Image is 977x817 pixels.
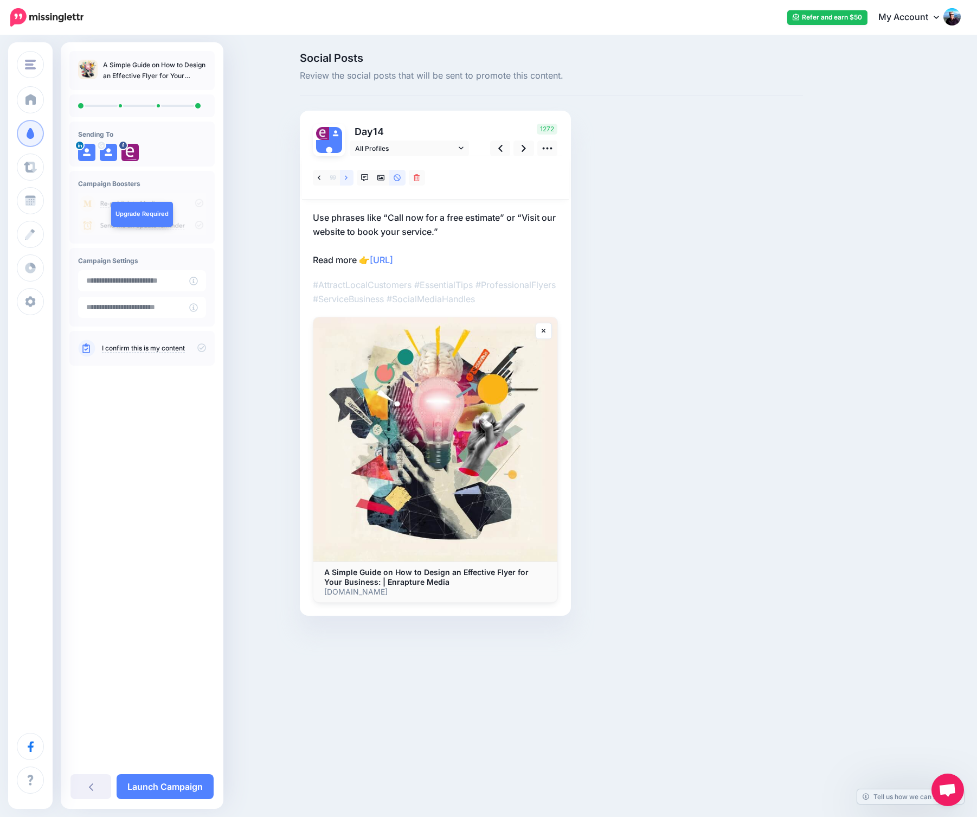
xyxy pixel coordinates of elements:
span: Review the social posts that will be sent to promote this content. [300,69,803,83]
img: 528363599_10163961969572704_8614632715601683487_n-bsa154639.jpg [121,144,139,161]
a: Refer and earn $50 [787,10,867,25]
p: A Simple Guide on How to Design an Effective Flyer for Your Business: [103,60,206,81]
p: Use phrases like “Call now for a free estimate” or “Visit our website to book your service.” Read... [313,210,558,267]
p: #AttractLocalCustomers #EssentialTips #ProfessionalFlyers #ServiceBusiness #SocialMediaHandles [313,278,558,306]
img: user_default_image.png [78,144,95,161]
a: My Account [867,4,961,31]
a: Upgrade Required [111,202,173,227]
span: 1272 [537,124,557,135]
img: user_default_image.png [329,127,342,140]
a: Tell us how we can improve [857,789,964,804]
p: Day [350,124,471,139]
img: user_default_image.png [100,144,117,161]
div: Open chat [931,774,964,806]
img: campaign_review_boosters.png [78,193,206,235]
a: [URL] [370,254,393,265]
h4: Campaign Boosters [78,180,206,188]
a: I confirm this is my content [102,344,185,353]
img: 89c6906fb83b8ce14b078176b42bbf00_thumb.jpg [78,60,98,79]
span: 14 [373,126,384,137]
img: menu.png [25,60,36,69]
p: [DOMAIN_NAME] [324,587,547,597]
img: A Simple Guide on How to Design an Effective Flyer for Your Business: | Enrapture Media [313,317,557,561]
h4: Campaign Settings [78,257,206,265]
span: Social Posts [300,53,803,63]
img: 528363599_10163961969572704_8614632715601683487_n-bsa154639.jpg [316,127,329,140]
img: Missinglettr [10,8,83,27]
b: A Simple Guide on How to Design an Effective Flyer for Your Business: | Enrapture Media [324,567,529,586]
span: All Profiles [355,143,456,154]
h4: Sending To [78,130,206,138]
img: user_default_image.png [316,140,342,166]
a: All Profiles [350,141,469,156]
